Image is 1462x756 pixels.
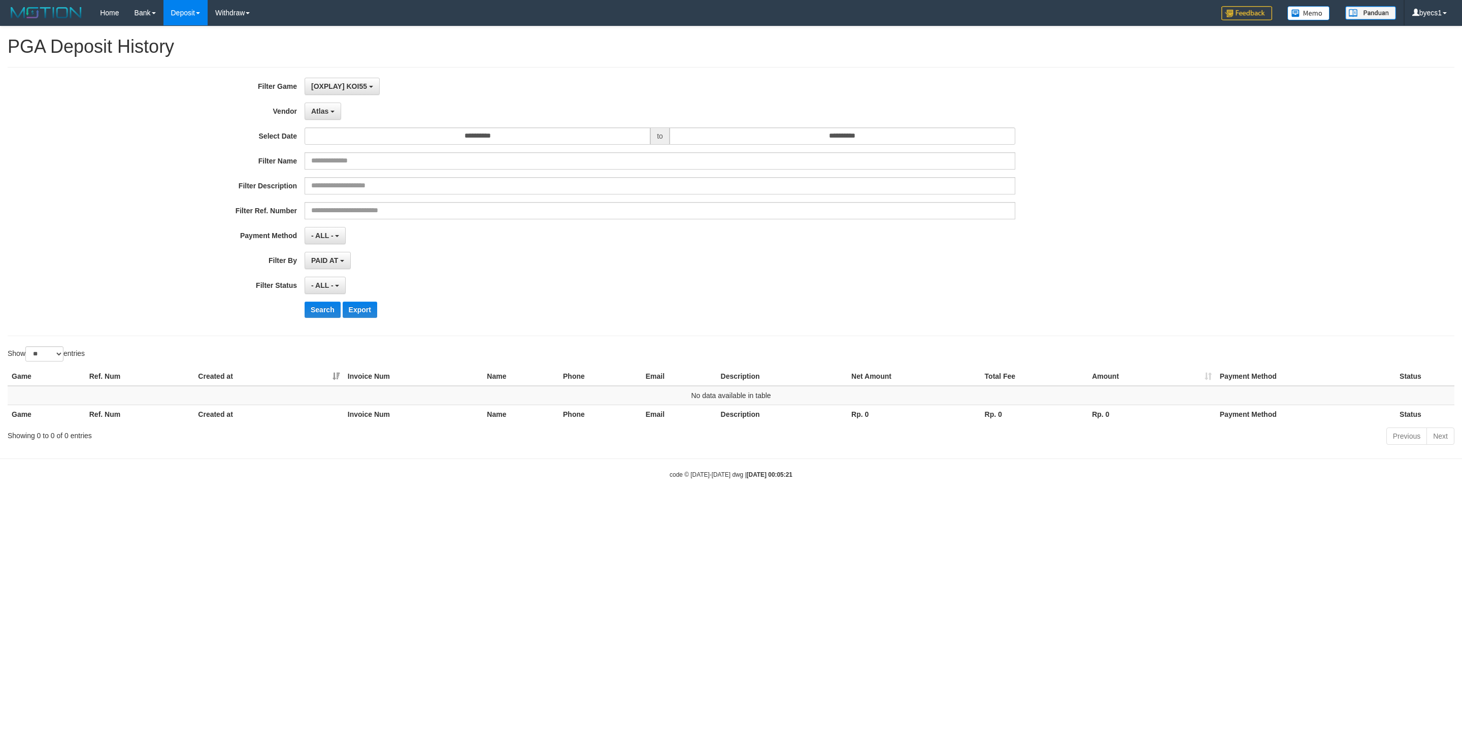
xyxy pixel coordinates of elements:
span: - ALL - [311,281,334,289]
td: No data available in table [8,386,1454,405]
th: Created at [194,405,343,423]
th: Ref. Num [85,367,194,386]
th: Rp. 0 [981,405,1088,423]
small: code © [DATE]-[DATE] dwg | [670,471,792,478]
select: Showentries [25,346,63,361]
th: Email [642,405,717,423]
img: MOTION_logo.png [8,5,85,20]
th: Name [483,367,559,386]
span: PAID AT [311,256,338,265]
button: PAID AT [305,252,351,269]
button: Export [343,302,377,318]
span: to [650,127,670,145]
th: Created at: activate to sort column ascending [194,367,343,386]
a: Next [1426,428,1454,445]
th: Rp. 0 [1088,405,1216,423]
a: Previous [1386,428,1427,445]
th: Total Fee [981,367,1088,386]
th: Invoice Num [344,405,483,423]
span: Atlas [311,107,328,115]
th: Status [1395,367,1454,386]
button: - ALL - [305,227,346,244]
strong: [DATE] 00:05:21 [747,471,792,478]
div: Showing 0 to 0 of 0 entries [8,426,602,441]
h1: PGA Deposit History [8,37,1454,57]
span: [OXPLAY] KOI55 [311,82,367,90]
th: Payment Method [1216,405,1395,423]
th: Rp. 0 [847,405,981,423]
th: Game [8,405,85,423]
th: Description [717,367,848,386]
img: Feedback.jpg [1221,6,1272,20]
th: Email [642,367,717,386]
th: Amount: activate to sort column ascending [1088,367,1216,386]
img: panduan.png [1345,6,1396,20]
th: Invoice Num [344,367,483,386]
th: Status [1395,405,1454,423]
button: [OXPLAY] KOI55 [305,78,380,95]
th: Description [717,405,848,423]
span: - ALL - [311,232,334,240]
th: Name [483,405,559,423]
button: - ALL - [305,277,346,294]
th: Net Amount [847,367,981,386]
th: Game [8,367,85,386]
th: Ref. Num [85,405,194,423]
img: Button%20Memo.svg [1287,6,1330,20]
th: Payment Method [1216,367,1395,386]
th: Phone [559,405,642,423]
button: Atlas [305,103,341,120]
th: Phone [559,367,642,386]
button: Search [305,302,341,318]
label: Show entries [8,346,85,361]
